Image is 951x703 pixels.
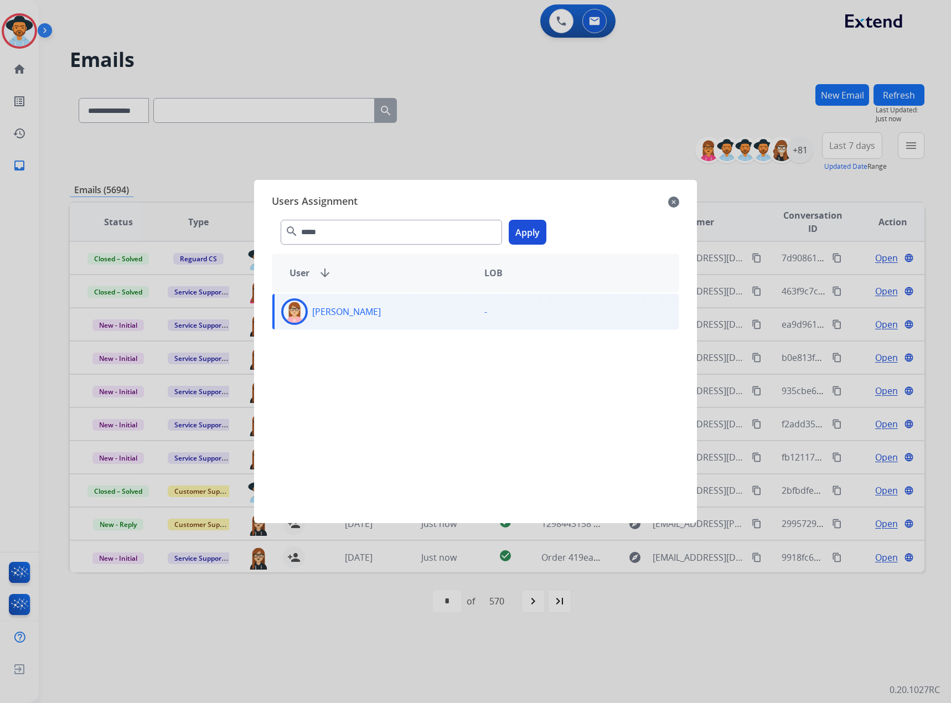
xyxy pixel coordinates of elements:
span: LOB [484,266,503,280]
p: [PERSON_NAME] [312,305,381,318]
mat-icon: arrow_downward [318,266,332,280]
p: - [484,305,487,318]
span: Users Assignment [272,193,358,211]
mat-icon: search [285,225,298,238]
button: Apply [509,220,546,245]
div: User [281,266,475,280]
mat-icon: close [668,195,679,209]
